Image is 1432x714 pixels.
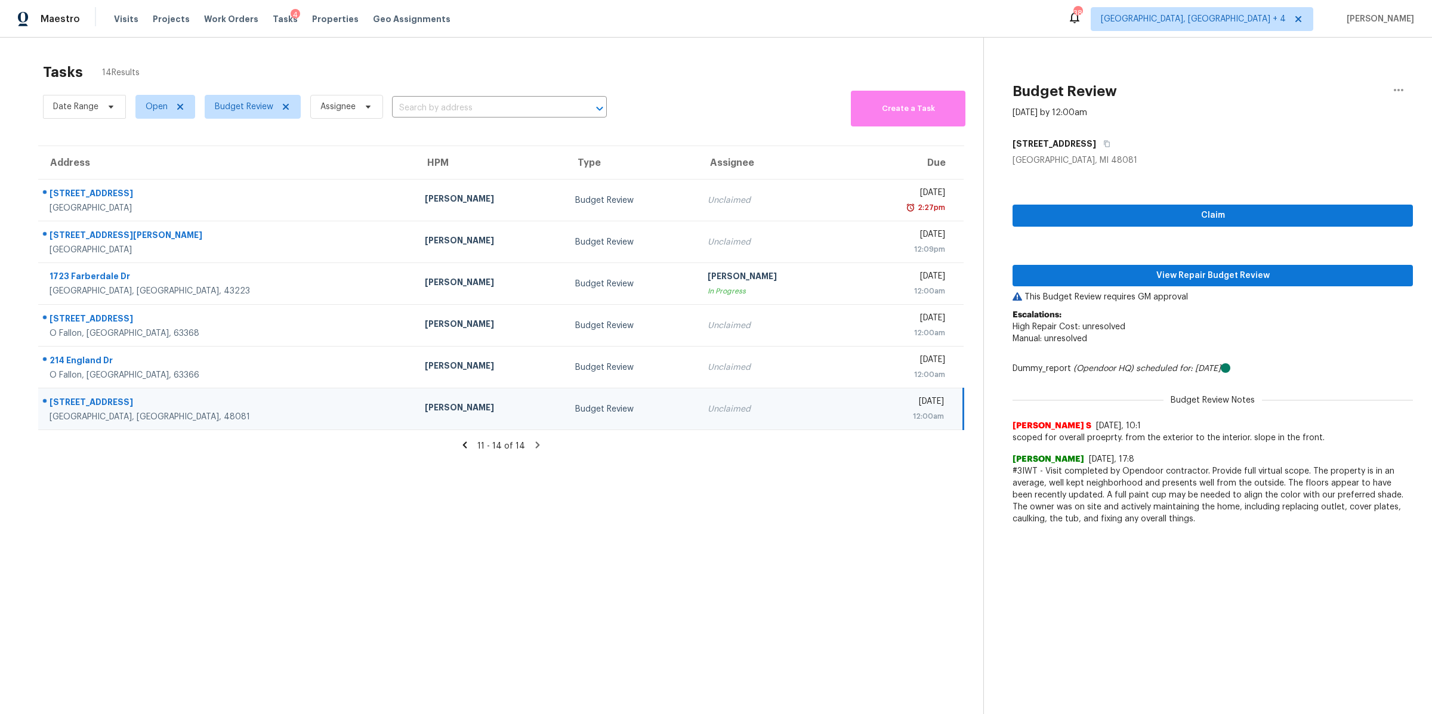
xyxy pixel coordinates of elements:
[312,13,359,25] span: Properties
[43,66,83,78] h2: Tasks
[858,395,944,410] div: [DATE]
[858,327,945,339] div: 12:00am
[1013,432,1413,444] span: scoped for overall proeprty. from the exterior to the interior. slope in the front.
[1022,268,1403,283] span: View Repair Budget Review
[1013,291,1413,303] p: This Budget Review requires GM approval
[858,228,945,243] div: [DATE]
[102,67,140,79] span: 14 Results
[708,403,839,415] div: Unclaimed
[114,13,138,25] span: Visits
[858,285,945,297] div: 12:00am
[1013,85,1117,97] h2: Budget Review
[50,202,406,214] div: [GEOGRAPHIC_DATA]
[291,9,300,21] div: 4
[50,354,406,369] div: 214 England Dr
[708,285,839,297] div: In Progress
[425,360,556,375] div: [PERSON_NAME]
[415,146,566,180] th: HPM
[1096,133,1112,154] button: Copy Address
[392,99,573,118] input: Search by address
[708,270,839,285] div: [PERSON_NAME]
[1013,107,1087,119] div: [DATE] by 12:00am
[1013,205,1413,227] button: Claim
[425,276,556,291] div: [PERSON_NAME]
[575,320,689,332] div: Budget Review
[425,318,556,333] div: [PERSON_NAME]
[566,146,698,180] th: Type
[1089,455,1134,463] span: [DATE], 17:8
[1013,265,1413,287] button: View Repair Budget Review
[906,202,915,214] img: Overdue Alarm Icon
[575,278,689,290] div: Budget Review
[50,229,406,244] div: [STREET_ADDRESS][PERSON_NAME]
[50,187,406,202] div: [STREET_ADDRESS]
[146,101,168,113] span: Open
[708,194,839,206] div: Unclaimed
[1073,364,1134,373] i: (Opendoor HQ)
[477,442,525,450] span: 11 - 14 of 14
[204,13,258,25] span: Work Orders
[858,187,945,202] div: [DATE]
[1013,453,1084,465] span: [PERSON_NAME]
[425,193,556,208] div: [PERSON_NAME]
[50,327,406,339] div: O Fallon, [GEOGRAPHIC_DATA], 63368
[425,234,556,249] div: [PERSON_NAME]
[153,13,190,25] span: Projects
[1013,363,1413,375] div: Dummy_report
[848,146,964,180] th: Due
[50,369,406,381] div: O Fallon, [GEOGRAPHIC_DATA], 63366
[50,411,406,423] div: [GEOGRAPHIC_DATA], [GEOGRAPHIC_DATA], 48081
[1013,323,1125,331] span: High Repair Cost: unresolved
[1096,422,1141,430] span: [DATE], 10:1
[575,361,689,373] div: Budget Review
[575,194,689,206] div: Budget Review
[38,146,415,180] th: Address
[1342,13,1414,25] span: [PERSON_NAME]
[1013,138,1096,150] h5: [STREET_ADDRESS]
[1022,208,1403,223] span: Claim
[50,244,406,256] div: [GEOGRAPHIC_DATA]
[53,101,98,113] span: Date Range
[708,236,839,248] div: Unclaimed
[1101,13,1286,25] span: [GEOGRAPHIC_DATA], [GEOGRAPHIC_DATA] + 4
[858,354,945,369] div: [DATE]
[1013,465,1413,525] span: #3IWT - Visit completed by Opendoor contractor. Provide full virtual scope. The property is in an...
[50,396,406,411] div: [STREET_ADDRESS]
[591,100,608,117] button: Open
[858,243,945,255] div: 12:09pm
[41,13,80,25] span: Maestro
[851,91,965,126] button: Create a Task
[1013,335,1087,343] span: Manual: unresolved
[1013,311,1061,319] b: Escalations:
[575,236,689,248] div: Budget Review
[1136,364,1221,373] i: scheduled for: [DATE]
[273,15,298,23] span: Tasks
[1013,154,1413,166] div: [GEOGRAPHIC_DATA], MI 48081
[858,312,945,327] div: [DATE]
[698,146,848,180] th: Assignee
[1073,7,1082,19] div: 38
[425,401,556,416] div: [PERSON_NAME]
[858,410,944,422] div: 12:00am
[708,320,839,332] div: Unclaimed
[1013,420,1091,432] span: [PERSON_NAME] S
[915,202,945,214] div: 2:27pm
[708,361,839,373] div: Unclaimed
[858,369,945,381] div: 12:00am
[50,270,406,285] div: 1723 Farberdale Dr
[320,101,356,113] span: Assignee
[215,101,273,113] span: Budget Review
[1163,394,1262,406] span: Budget Review Notes
[373,13,450,25] span: Geo Assignments
[858,270,945,285] div: [DATE]
[50,313,406,327] div: [STREET_ADDRESS]
[50,285,406,297] div: [GEOGRAPHIC_DATA], [GEOGRAPHIC_DATA], 43223
[575,403,689,415] div: Budget Review
[857,102,959,116] span: Create a Task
